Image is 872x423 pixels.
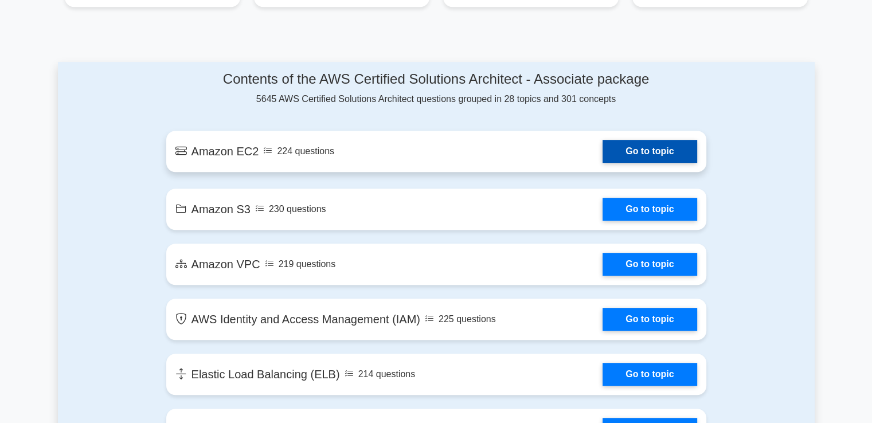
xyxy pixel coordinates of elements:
[603,253,697,276] a: Go to topic
[603,308,697,331] a: Go to topic
[603,363,697,386] a: Go to topic
[603,140,697,163] a: Go to topic
[166,71,706,106] div: 5645 AWS Certified Solutions Architect questions grouped in 28 topics and 301 concepts
[166,71,706,88] h4: Contents of the AWS Certified Solutions Architect - Associate package
[603,198,697,221] a: Go to topic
